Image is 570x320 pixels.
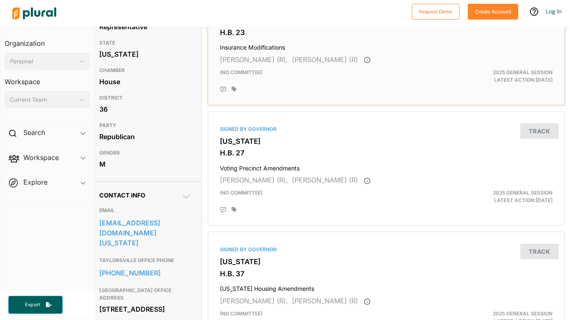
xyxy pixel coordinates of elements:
[292,297,358,305] span: [PERSON_NAME] (R)
[220,149,552,157] h3: H.B. 27
[214,69,444,84] div: (no committee)
[99,303,191,315] div: [STREET_ADDRESS]
[99,205,191,215] h3: EMAIL
[220,161,552,172] h4: Voting Precinct Amendments
[220,176,288,184] span: [PERSON_NAME] (R),
[292,176,358,184] span: [PERSON_NAME] (R)
[99,192,145,199] span: Contact Info
[220,125,552,133] div: Signed by Governor
[10,57,76,66] div: Personal
[220,270,552,278] h3: H.B. 37
[99,48,191,60] div: [US_STATE]
[220,281,552,292] h4: [US_STATE] Housing Amendments
[468,7,518,15] a: Create Account
[493,69,552,75] span: 2025 General Session
[99,148,191,158] h3: GENDER
[546,7,562,15] a: Log In
[493,190,552,196] span: 2025 General Session
[220,207,227,213] div: Add Position Statement
[99,285,191,303] h3: [GEOGRAPHIC_DATA] OFFICE ADDRESS
[444,189,559,204] div: Latest Action: [DATE]
[520,123,559,139] button: Track
[99,38,191,48] h3: STATE
[99,267,191,279] a: [PHONE_NUMBER]
[10,95,76,104] div: Current Team
[99,75,191,88] div: House
[99,217,191,249] a: [EMAIL_ADDRESS][DOMAIN_NAME][US_STATE]
[8,296,63,314] button: Export
[99,120,191,130] h3: PARTY
[220,86,227,93] div: Add Position Statement
[23,128,45,137] h2: Search
[220,297,288,305] span: [PERSON_NAME] (R),
[220,55,288,64] span: [PERSON_NAME] (R),
[220,246,552,253] div: Signed by Governor
[99,255,191,265] h3: TAYLORSVILLE OFFICE PHONE
[220,137,552,145] h3: [US_STATE]
[220,257,552,266] h3: [US_STATE]
[99,65,191,75] h3: CHAMBER
[468,4,518,20] button: Create Account
[99,93,191,103] h3: DISTRICT
[232,86,237,92] div: Add tags
[412,7,459,15] a: Request Demo
[99,158,191,170] div: M
[5,31,90,50] h3: Organization
[292,55,358,64] span: [PERSON_NAME] (R)
[220,28,552,37] h3: H.B. 23
[99,130,191,143] div: Republican
[99,103,191,115] div: 36
[520,244,559,259] button: Track
[214,189,444,204] div: (no committee)
[220,40,552,51] h4: Insurance Modifications
[412,4,459,20] button: Request Demo
[5,70,90,88] h3: Workspace
[493,310,552,317] span: 2025 General Session
[444,69,559,84] div: Latest Action: [DATE]
[19,301,46,308] span: Export
[232,207,237,212] div: Add tags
